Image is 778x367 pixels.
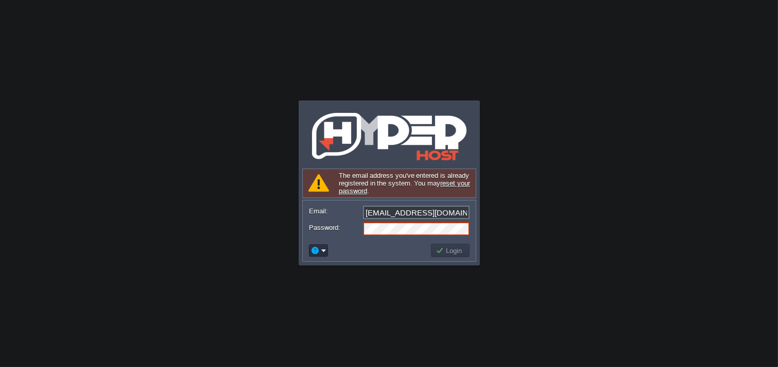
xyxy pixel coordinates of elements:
div: The email address you've entered is already registered in the system. You may . [302,169,476,198]
button: Login [436,246,465,255]
img: HyperHost.Me [312,111,466,163]
label: Email: [309,206,362,216]
label: Password: [309,222,362,233]
a: reset your password [339,179,470,195]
